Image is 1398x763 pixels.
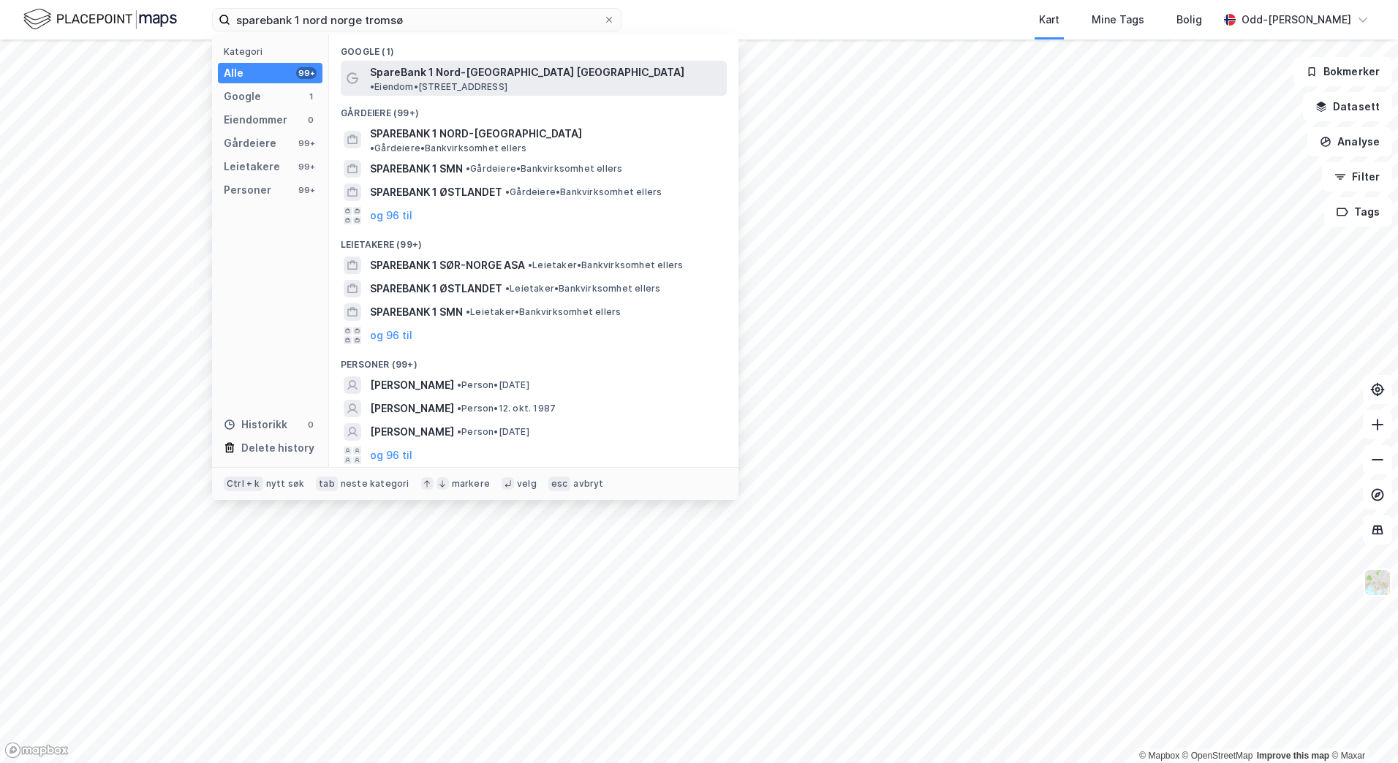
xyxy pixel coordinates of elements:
[224,158,280,175] div: Leietakere
[296,137,317,149] div: 99+
[370,423,454,441] span: [PERSON_NAME]
[230,9,603,31] input: Søk på adresse, matrikkel, gårdeiere, leietakere eller personer
[305,91,317,102] div: 1
[316,477,338,491] div: tab
[528,259,683,271] span: Leietaker • Bankvirksomhet ellers
[370,257,525,274] span: SPAREBANK 1 SØR-NORGE ASA
[1242,11,1351,29] div: Odd-[PERSON_NAME]
[1324,197,1392,227] button: Tags
[528,259,532,270] span: •
[296,161,317,172] div: 99+
[1307,127,1392,156] button: Analyse
[517,478,537,490] div: velg
[457,379,461,390] span: •
[266,478,305,490] div: nytt søk
[370,81,507,93] span: Eiendom • [STREET_ADDRESS]
[370,447,412,464] button: og 96 til
[457,426,529,438] span: Person • [DATE]
[457,379,529,391] span: Person • [DATE]
[457,403,461,414] span: •
[1325,693,1398,763] div: Kontrollprogram for chat
[457,403,556,414] span: Person • 12. okt. 1987
[466,306,621,318] span: Leietaker • Bankvirksomhet ellers
[370,160,463,178] span: SPAREBANK 1 SMN
[505,186,510,197] span: •
[370,376,454,394] span: [PERSON_NAME]
[23,7,177,32] img: logo.f888ab2527a4732fd821a326f86c7f29.svg
[1303,92,1392,121] button: Datasett
[573,478,603,490] div: avbryt
[370,64,684,81] span: SpareBank 1 Nord-[GEOGRAPHIC_DATA] [GEOGRAPHIC_DATA]
[329,34,738,61] div: Google (1)
[466,163,470,174] span: •
[457,426,461,437] span: •
[1325,693,1398,763] iframe: Chat Widget
[370,183,502,201] span: SPAREBANK 1 ØSTLANDET
[505,186,662,198] span: Gårdeiere • Bankvirksomhet ellers
[224,181,271,199] div: Personer
[370,143,526,154] span: Gårdeiere • Bankvirksomhet ellers
[370,303,463,321] span: SPAREBANK 1 SMN
[466,163,622,175] span: Gårdeiere • Bankvirksomhet ellers
[466,306,470,317] span: •
[341,478,409,490] div: neste kategori
[296,67,317,79] div: 99+
[224,88,261,105] div: Google
[370,81,374,92] span: •
[224,134,276,152] div: Gårdeiere
[329,96,738,122] div: Gårdeiere (99+)
[224,46,322,57] div: Kategori
[224,416,287,433] div: Historikk
[224,64,243,82] div: Alle
[505,283,510,294] span: •
[370,143,374,153] span: •
[305,114,317,126] div: 0
[1364,569,1391,596] img: Z
[370,280,502,297] span: SPAREBANK 1 ØSTLANDET
[370,125,582,143] span: SPAREBANK 1 NORD-[GEOGRAPHIC_DATA]
[1092,11,1144,29] div: Mine Tags
[1257,751,1329,761] a: Improve this map
[1039,11,1059,29] div: Kart
[224,111,287,129] div: Eiendommer
[370,400,454,417] span: [PERSON_NAME]
[1293,57,1392,86] button: Bokmerker
[1176,11,1202,29] div: Bolig
[548,477,571,491] div: esc
[1322,162,1392,191] button: Filter
[241,439,314,457] div: Delete history
[1182,751,1253,761] a: OpenStreetMap
[370,327,412,344] button: og 96 til
[4,742,69,759] a: Mapbox homepage
[1139,751,1179,761] a: Mapbox
[370,207,412,224] button: og 96 til
[329,347,738,373] div: Personer (99+)
[224,477,263,491] div: Ctrl + k
[505,283,660,295] span: Leietaker • Bankvirksomhet ellers
[305,419,317,430] div: 0
[452,478,490,490] div: markere
[296,184,317,196] div: 99+
[329,227,738,254] div: Leietakere (99+)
